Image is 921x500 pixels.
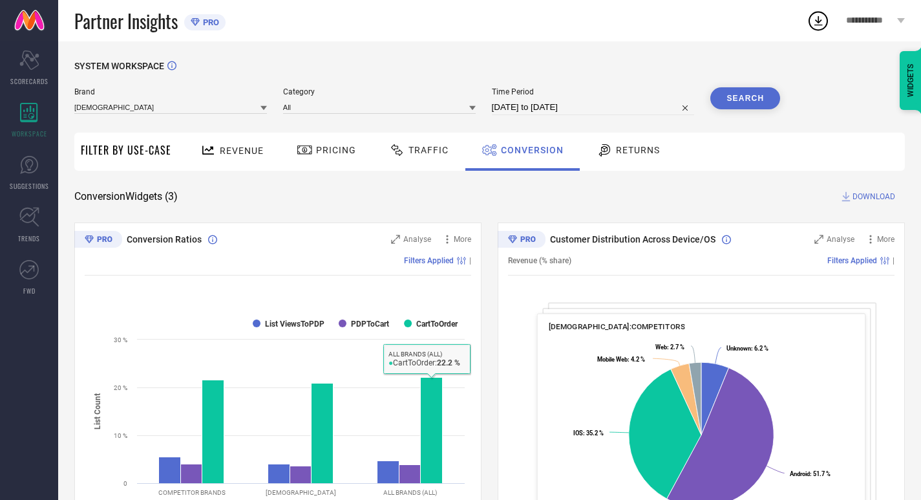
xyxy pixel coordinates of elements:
[807,9,830,32] div: Open download list
[827,256,877,265] span: Filters Applied
[573,429,604,437] text: : 35.2 %
[597,356,645,363] text: : 4.2 %
[726,345,768,352] text: : 6.2 %
[127,234,202,245] span: Conversion Ratios
[12,129,47,138] span: WORKSPACE
[469,256,471,265] span: |
[10,181,49,191] span: SUGGESTIONS
[200,17,219,27] span: PRO
[508,256,571,265] span: Revenue (% share)
[492,87,695,96] span: Time Period
[18,234,40,243] span: TRENDS
[404,256,454,265] span: Filters Applied
[814,235,823,244] svg: Zoom
[501,145,564,155] span: Conversion
[416,320,458,329] text: CartToOrder
[158,489,226,496] text: COMPETITOR BRANDS
[383,489,437,496] text: ALL BRANDS (ALL)
[93,393,102,429] tspan: List Count
[893,256,895,265] span: |
[23,286,36,296] span: FWD
[498,231,545,250] div: Premium
[351,320,389,329] text: PDPToCart
[790,470,810,477] tspan: Android
[597,356,628,363] tspan: Mobile Web
[877,235,895,244] span: More
[74,8,178,34] span: Partner Insights
[549,322,685,331] span: [DEMOGRAPHIC_DATA]:COMPETITORS
[573,429,583,437] tspan: IOS
[827,235,854,244] span: Analyse
[454,235,471,244] span: More
[114,336,127,343] text: 30 %
[10,76,48,86] span: SCORECARDS
[266,489,336,496] text: [DEMOGRAPHIC_DATA]
[655,343,684,351] text: : 2.7 %
[852,190,895,203] span: DOWNLOAD
[74,87,267,96] span: Brand
[74,190,178,203] span: Conversion Widgets ( 3 )
[492,100,695,115] input: Select time period
[114,432,127,439] text: 10 %
[114,384,127,391] text: 20 %
[74,231,122,250] div: Premium
[790,470,831,477] text: : 51.7 %
[403,235,431,244] span: Analyse
[408,145,449,155] span: Traffic
[391,235,400,244] svg: Zoom
[81,142,171,158] span: Filter By Use-Case
[726,345,751,352] tspan: Unknown
[283,87,476,96] span: Category
[655,343,667,351] tspan: Web
[265,320,324,329] text: List ViewsToPDP
[550,234,715,245] span: Customer Distribution Across Device/OS
[220,146,264,156] span: Revenue
[123,480,127,487] text: 0
[74,61,164,71] span: SYSTEM WORKSPACE
[616,145,660,155] span: Returns
[710,87,780,109] button: Search
[316,145,356,155] span: Pricing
